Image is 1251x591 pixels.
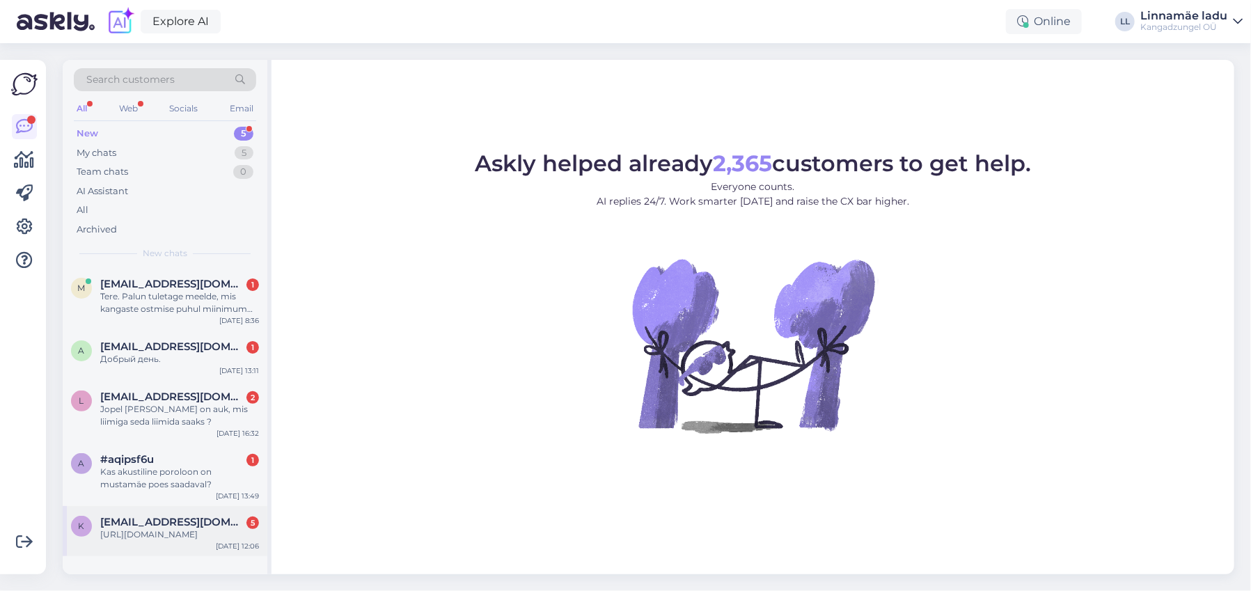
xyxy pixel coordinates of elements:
div: Archived [77,223,117,237]
div: Web [116,100,141,118]
div: Socials [166,100,200,118]
div: 1 [246,341,259,354]
div: 5 [246,517,259,529]
div: [DATE] 8:36 [219,315,259,326]
p: Everyone counts. AI replies 24/7. Work smarter [DATE] and raise the CX bar higher. [475,180,1031,209]
div: Team chats [77,165,128,179]
span: a [79,458,85,468]
div: All [77,203,88,217]
span: k [79,521,85,531]
div: New [77,127,98,141]
div: 5 [234,127,253,141]
span: liivield@gmail.com [100,391,245,403]
div: Kas akustiline poroloon on mustamäe poes saadaval? [100,466,259,491]
div: 1 [246,454,259,466]
b: 2,365 [713,150,772,177]
div: [DATE] 13:11 [219,365,259,376]
img: No Chat active [628,220,879,471]
div: AI Assistant [77,184,128,198]
div: Tere. Palun tuletage meelde, mis kangaste ostmise puhul miinimum kogus on? Ma kodulehelt seda het... [100,290,259,315]
span: New chats [143,247,187,260]
div: [DATE] 16:32 [217,428,259,439]
span: A [79,345,85,356]
span: moonikaluhamaa@gmail.com [100,278,245,290]
div: [DATE] 12:06 [216,541,259,551]
div: Jopel [PERSON_NAME] on auk, mis liimiga seda liimida saaks ? [100,403,259,428]
span: #aqipsf6u [100,453,154,466]
span: krepponen@hotmail.com [100,516,245,528]
span: Askly helped already customers to get help. [475,150,1031,177]
div: Online [1006,9,1082,34]
img: Askly Logo [11,71,38,97]
div: [URL][DOMAIN_NAME] [100,528,259,541]
span: l [79,395,84,406]
span: Search customers [86,72,175,87]
div: LL [1115,12,1135,31]
div: Linnamäe ladu [1140,10,1227,22]
div: 2 [246,391,259,404]
div: Добрый день. [100,353,259,365]
div: [DATE] 13:49 [216,491,259,501]
div: Kangadzungel OÜ [1140,22,1227,33]
div: 5 [235,146,253,160]
a: Explore AI [141,10,221,33]
img: explore-ai [106,7,135,36]
div: Email [227,100,256,118]
span: Antonsuperov@gmail.com [100,340,245,353]
div: All [74,100,90,118]
span: m [78,283,86,293]
div: 1 [246,278,259,291]
div: 0 [233,165,253,179]
a: Linnamäe laduKangadzungel OÜ [1140,10,1243,33]
div: My chats [77,146,116,160]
